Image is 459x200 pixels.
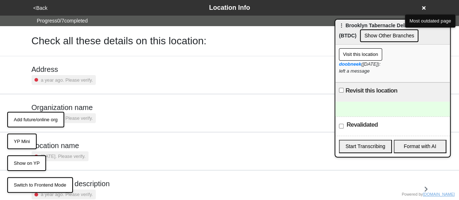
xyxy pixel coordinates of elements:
[360,29,418,42] button: Show Other Branches
[41,115,93,122] small: a year ago. Please verify.
[394,140,447,153] button: Format with AI
[32,65,96,74] h5: Address
[402,191,455,197] div: Powered by
[345,86,397,95] label: Revisit this location
[347,121,378,129] label: Revalidated
[32,35,207,47] h1: Check all these details on this location:
[339,61,361,67] a: doobneek
[339,61,446,75] div: ([DATE]): left a message
[7,134,37,150] button: YP Mini
[209,4,250,11] span: Location Info
[423,192,455,196] a: [DOMAIN_NAME]
[37,17,88,25] span: Progress 0 / 7 completed
[41,77,93,83] small: a year ago. Please verify.
[31,4,50,12] button: <Back
[41,153,86,160] small: [DATE]. Please verify.
[41,191,93,198] small: a year ago. Please verify.
[7,155,46,171] button: Show on YP
[339,140,392,153] button: Start Transcribing
[32,141,89,150] h5: Location name
[32,103,96,112] h5: Organization name
[7,112,64,128] button: Add future/online org
[339,23,443,38] span: ⋮ Brooklyn Tabernacle Deliverance Center (BTDC)
[339,48,382,61] button: Visit this location
[7,177,73,193] button: Switch to Frontend Mode
[405,15,455,28] button: Most outdated page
